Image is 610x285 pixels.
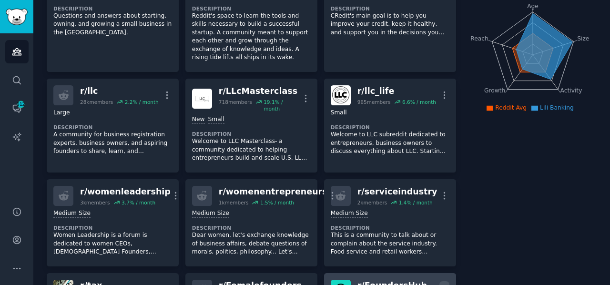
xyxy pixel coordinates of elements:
tspan: Size [577,35,589,41]
span: Lili Banking [540,104,574,111]
div: Medium Size [192,209,229,218]
p: Women Leadership is a forum is dedicated to women CEOs, [DEMOGRAPHIC_DATA] Founders, Business Own... [53,231,172,256]
a: r/womenentrepreneurs1kmembers1.5% / monthMedium SizeDescriptionDear women, let's exchange knowled... [185,179,317,266]
a: r/serviceindustry2kmembers1.4% / monthMedium SizeDescriptionThis is a community to talk about or ... [324,179,456,266]
div: 965 members [357,99,391,105]
div: 3k members [80,199,110,206]
div: 1.4 % / month [399,199,433,206]
tspan: Activity [560,87,582,94]
dt: Description [53,124,172,131]
p: Welcome to LLC Masterclass- a community dedicated to helping entrepreneurs build and scale U.S. L... [192,137,311,163]
div: r/ llc [80,85,159,97]
dt: Description [53,224,172,231]
a: llc_lifer/llc_life965members6.6% / monthSmallDescriptionWelcome to LLC subreddit dedicated to ent... [324,79,456,173]
dt: Description [331,5,449,12]
dt: Description [192,131,311,137]
div: 2.2 % / month [125,99,159,105]
p: Questions and answers about starting, owning, and growing a small business in the [GEOGRAPHIC_DATA]. [53,12,172,37]
dt: Description [331,124,449,131]
div: r/ womenleadership [80,186,171,198]
a: 312 [5,97,29,120]
div: 2k members [357,199,387,206]
div: Small [331,109,347,118]
dt: Description [192,224,311,231]
div: 3.7 % / month [122,199,155,206]
div: r/ llc_life [357,85,436,97]
div: 6.6 % / month [402,99,436,105]
tspan: Reach [470,35,488,41]
div: Large [53,109,70,118]
p: Welcome to LLC subreddit dedicated to entrepreneurs, business owners to discuss everything about ... [331,131,449,156]
span: 312 [17,101,25,108]
div: 19.1 % / month [264,99,300,112]
img: GummySearch logo [6,9,28,25]
p: Dear women, let's exchange knowledge of business affairs, debate questions of morals, politics, p... [192,231,311,256]
a: r/womenleadership3kmembers3.7% / monthMedium SizeDescriptionWomen Leadership is a forum is dedica... [47,179,179,266]
div: 1k members [219,199,249,206]
div: 1.5 % / month [260,199,294,206]
div: 718 members [219,99,252,112]
tspan: Growth [484,87,505,94]
p: This is a community to talk about or complain about the service industry. Food service and retail... [331,231,449,256]
a: r/llc28kmembers2.2% / monthLargeDescriptionA community for business registration experts, busines... [47,79,179,173]
span: Reddit Avg [495,104,527,111]
div: r/ womenentrepreneurs [219,186,327,198]
div: Small [208,115,224,124]
div: Medium Size [331,209,368,218]
img: LLcMasterclass [192,89,212,109]
dt: Description [53,5,172,12]
div: Medium Size [53,209,91,218]
tspan: Age [527,3,539,10]
dt: Description [192,5,311,12]
div: r/ serviceindustry [357,186,437,198]
div: New [192,115,205,124]
img: llc_life [331,85,351,105]
p: Reddit's space to learn the tools and skills necessary to build a successful startup. A community... [192,12,311,62]
dt: Description [331,224,449,231]
a: LLcMasterclassr/LLcMasterclass718members19.1% / monthNewSmallDescriptionWelcome to LLC Masterclas... [185,79,317,173]
div: r/ LLcMasterclass [219,85,301,97]
p: A community for business registration experts, business owners, and aspiring founders to share, l... [53,131,172,156]
p: CRedit's main goal is to help you improve your credit, keep it healthy, and support you in the de... [331,12,449,37]
div: 28k members [80,99,113,105]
